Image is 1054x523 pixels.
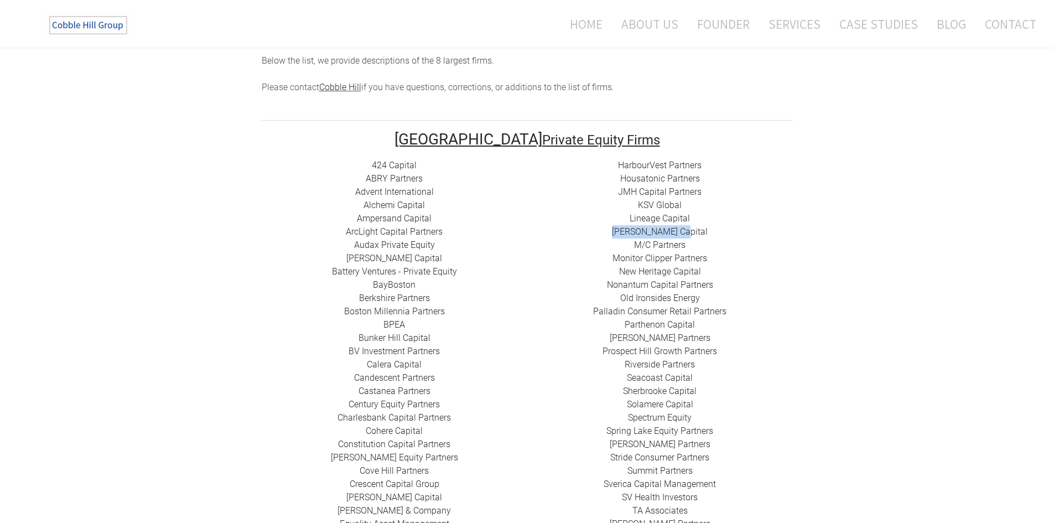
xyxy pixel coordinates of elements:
[622,492,698,503] a: SV Health Investors
[319,82,361,92] a: Cobble Hill
[610,439,710,449] a: [PERSON_NAME] Partners
[760,9,829,39] a: Services
[620,293,700,303] a: ​Old Ironsides Energy
[618,187,702,197] a: ​JMH Capital Partners
[630,213,690,224] a: Lineage Capital
[977,9,1036,39] a: Contact
[928,9,974,39] a: Blog
[367,359,422,370] a: Calera Capital
[354,240,435,250] a: Audax Private Equity
[618,160,702,170] a: HarbourVest Partners
[610,333,710,343] a: ​[PERSON_NAME] Partners
[607,279,713,290] a: Nonantum Capital Partners
[346,492,442,503] a: [PERSON_NAME] Capital
[344,306,445,317] a: Boston Millennia Partners
[331,452,458,463] a: ​[PERSON_NAME] Equity Partners
[831,9,926,39] a: Case Studies
[338,439,450,449] a: Constitution Capital Partners
[610,452,709,463] a: Stride Consumer Partners
[638,200,682,210] a: ​KSV Global
[346,253,442,263] a: [PERSON_NAME] Capital
[612,253,707,263] a: ​Monitor Clipper Partners
[632,505,688,516] a: ​TA Associates
[359,386,430,396] a: ​Castanea Partners
[338,505,451,516] a: [PERSON_NAME] & Company
[603,346,717,356] a: Prospect Hill Growth Partners
[357,213,432,224] a: ​Ampersand Capital
[627,372,693,383] a: Seacoast Capital
[620,173,700,184] a: Housatonic Partners
[383,319,405,330] a: BPEA
[359,333,430,343] a: ​Bunker Hill Capital
[350,479,439,489] a: ​Crescent Capital Group
[625,319,695,330] a: ​Parthenon Capital
[349,399,440,410] a: ​Century Equity Partners
[364,200,425,210] a: Alchemi Capital
[346,226,443,237] a: ​ArcLight Capital Partners
[628,412,692,423] a: Spectrum Equity
[366,426,423,436] a: Cohere Capital
[606,426,713,436] a: Spring Lake Equity Partners
[373,279,416,290] a: BayBoston
[627,465,693,476] a: Summit Partners
[394,130,542,148] font: [GEOGRAPHIC_DATA]
[542,132,660,148] font: Private Equity Firms
[262,82,614,92] span: Please contact if you have questions, corrections, or additions to the list of firms.
[604,479,716,489] a: Sverica Capital Management
[689,9,758,39] a: Founder
[625,359,695,370] a: Riverside Partners
[553,9,611,39] a: Home
[634,240,686,250] a: ​M/C Partners
[612,226,708,237] a: [PERSON_NAME] Capital
[619,266,701,277] a: New Heritage Capital
[366,173,423,184] a: ​ABRY Partners
[627,399,693,410] a: Solamere Capital
[360,465,429,476] a: Cove Hill Partners
[355,187,434,197] a: Advent International
[332,266,457,277] a: Battery Ventures - Private Equity
[372,160,417,170] a: 424 Capital
[613,9,687,39] a: About Us
[42,12,136,39] img: The Cobble Hill Group LLC
[359,293,430,303] a: Berkshire Partners
[338,412,451,423] a: Charlesbank Capital Partners
[593,306,726,317] a: Palladin Consumer Retail Partners
[354,372,435,383] a: Candescent Partners
[623,386,697,396] a: ​Sherbrooke Capital​
[349,346,440,356] a: BV Investment Partners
